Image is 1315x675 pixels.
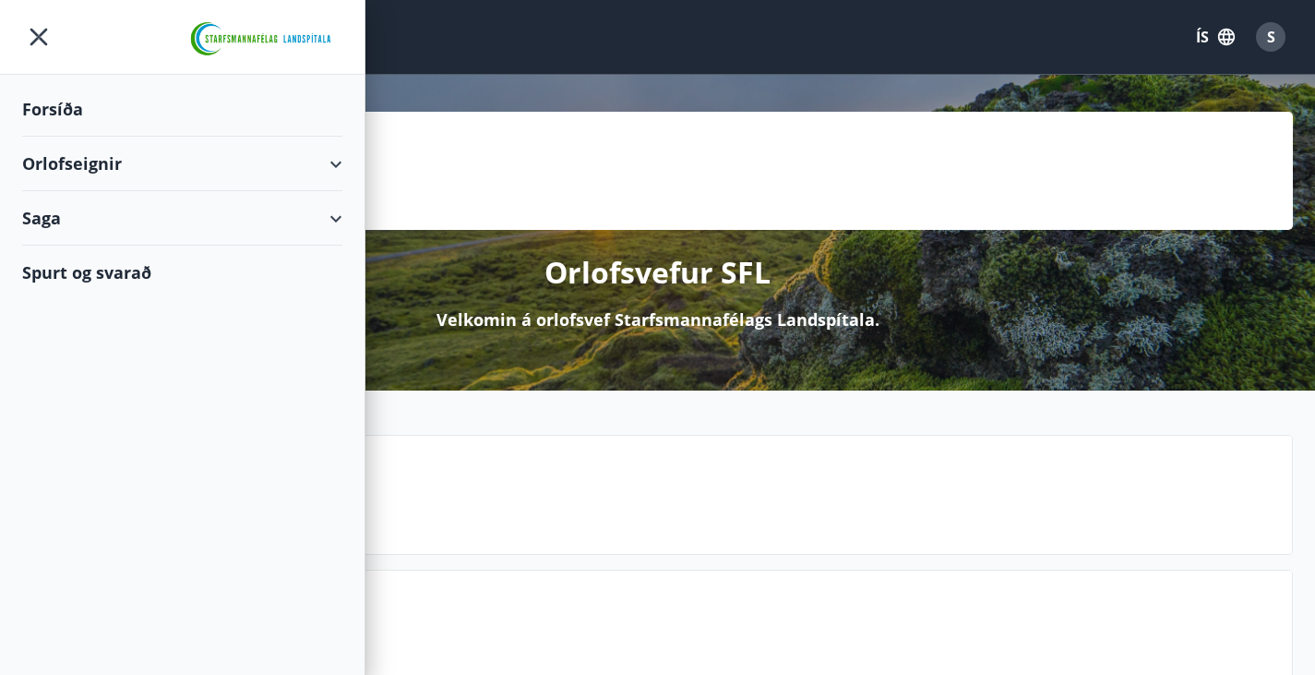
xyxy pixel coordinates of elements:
button: ÍS [1186,20,1245,54]
div: Saga [22,191,342,246]
p: Velkomin á orlofsvef Starfsmannafélags Landspítala. [436,307,879,331]
p: Næstu helgi [158,482,1277,513]
p: Orlofsvefur SFL [544,252,771,293]
span: S [1267,27,1275,47]
button: S [1249,15,1293,59]
div: Orlofseignir [22,137,342,191]
button: menu [22,20,55,54]
img: union_logo [183,20,342,57]
div: Forsíða [22,82,342,137]
div: Spurt og svarað [22,246,342,299]
p: Spurt og svarað [158,617,1277,648]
